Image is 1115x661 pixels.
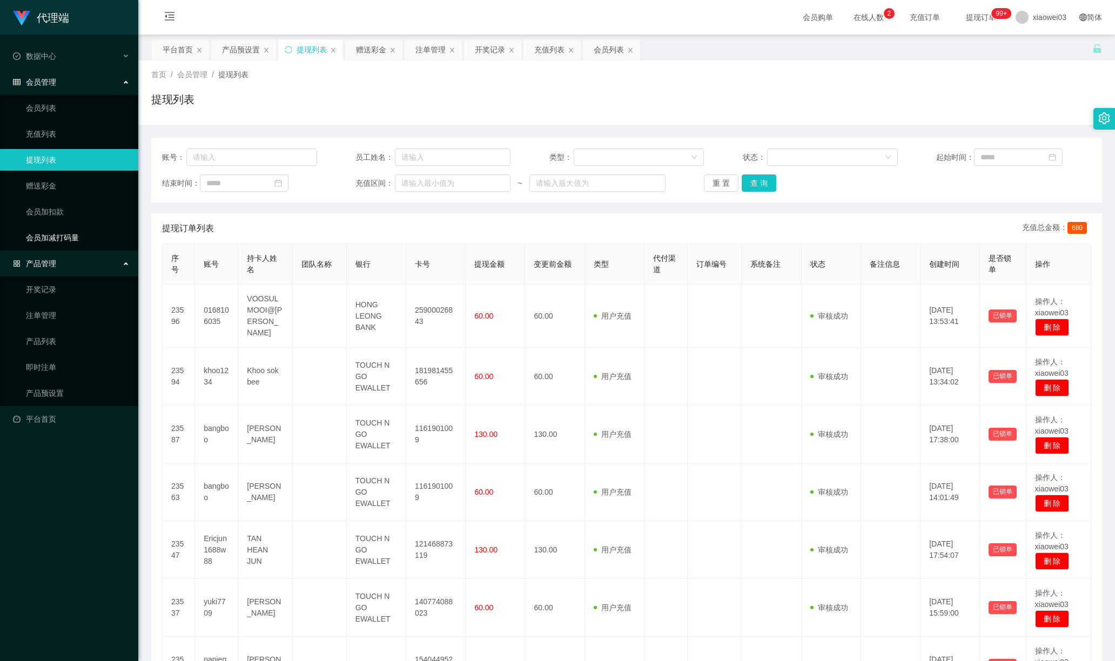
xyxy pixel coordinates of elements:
[960,14,1002,21] span: 提现订单
[474,312,493,320] span: 60.00
[162,178,200,189] span: 结束时间：
[696,260,727,268] span: 订单编号
[921,521,980,579] td: [DATE] 17:54:07
[989,428,1017,441] button: 已锁单
[238,579,292,637] td: [PERSON_NAME]
[1049,153,1056,161] i: 图标: calendar
[26,97,130,119] a: 会员列表
[449,47,455,53] i: 图标: close
[1035,495,1070,512] button: 删 除
[162,152,186,163] span: 账号：
[162,222,214,235] span: 提现订单列表
[238,348,292,406] td: Khoo sok bee
[904,14,945,21] span: 充值订单
[921,579,980,637] td: [DATE] 15:59:00
[1035,610,1070,628] button: 删 除
[929,260,959,268] span: 创建时间
[406,521,466,579] td: 121468873119
[13,78,56,86] span: 会员管理
[238,406,292,463] td: [PERSON_NAME]
[921,348,980,406] td: [DATE] 13:34:02
[810,372,848,381] span: 审核成功
[887,8,891,19] p: 2
[627,47,634,53] i: 图标: close
[884,8,895,19] sup: 2
[355,152,394,163] span: 员工姓名：
[1035,379,1070,396] button: 删 除
[921,463,980,521] td: [DATE] 14:01:49
[26,175,130,197] a: 赠送彩金
[347,406,406,463] td: TOUCH N GO EWALLET
[13,259,56,268] span: 产品管理
[691,154,697,161] i: 图标: down
[474,488,493,496] span: 60.00
[274,179,282,187] i: 图标: calendar
[525,348,585,406] td: 60.00
[989,370,1017,383] button: 已锁单
[810,430,848,439] span: 审核成功
[151,70,166,79] span: 首页
[406,348,466,406] td: 181981455656
[992,8,1011,19] sup: 1201
[594,372,632,381] span: 用户充值
[195,406,238,463] td: bangboo
[810,545,848,554] span: 审核成功
[594,430,632,439] span: 用户充值
[525,463,585,521] td: 60.00
[989,254,1011,274] span: 是否锁单
[195,463,238,521] td: bangboo
[406,579,466,637] td: 140774088023
[1035,552,1070,570] button: 删 除
[222,39,260,60] div: 产品预设置
[525,521,585,579] td: 130.00
[26,227,130,248] a: 会员加减打码量
[13,260,21,267] i: 图标: appstore-o
[474,545,498,554] span: 130.00
[26,279,130,300] a: 开奖记录
[750,260,781,268] span: 系统备注
[13,52,21,60] i: 图标: check-circle-o
[171,254,179,274] span: 序号
[171,70,173,79] span: /
[37,1,69,35] h1: 代理端
[26,149,130,171] a: 提现列表
[936,152,974,163] span: 起始时间：
[26,330,130,352] a: 产品列表
[406,285,466,348] td: 25900026843
[885,154,891,161] i: 图标: down
[529,174,666,192] input: 请输入最大值为
[1092,44,1102,53] i: 图标: unlock
[26,201,130,222] a: 会员加扣款
[26,305,130,326] a: 注单管理
[1035,531,1069,551] span: 操作人：xiaowei03
[163,285,195,348] td: 23596
[525,579,585,637] td: 60.00
[989,485,1017,498] button: 已锁单
[1035,473,1069,493] span: 操作人：xiaowei03
[1022,222,1091,235] div: 充值总金额：
[743,152,767,163] span: 状态：
[742,174,776,192] button: 查 询
[195,348,238,406] td: khoo1234
[406,463,466,521] td: 1161901009
[474,430,498,439] span: 130.00
[1035,260,1050,268] span: 操作
[474,603,493,612] span: 60.00
[395,149,511,166] input: 请输入
[330,47,337,53] i: 图标: close
[347,463,406,521] td: TOUCH N GO EWALLET
[1079,14,1087,21] i: 图标: global
[247,254,277,274] span: 持卡人姓名
[989,601,1017,614] button: 已锁单
[870,260,900,268] span: 备注信息
[26,382,130,404] a: 产品预设置
[301,260,332,268] span: 团队名称
[389,47,396,53] i: 图标: close
[810,488,848,496] span: 审核成功
[347,521,406,579] td: TOUCH N GO EWALLET
[704,174,738,192] button: 重 置
[177,70,207,79] span: 会员管理
[238,521,292,579] td: TAN HEAN JUN
[568,47,574,53] i: 图标: close
[594,603,632,612] span: 用户充值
